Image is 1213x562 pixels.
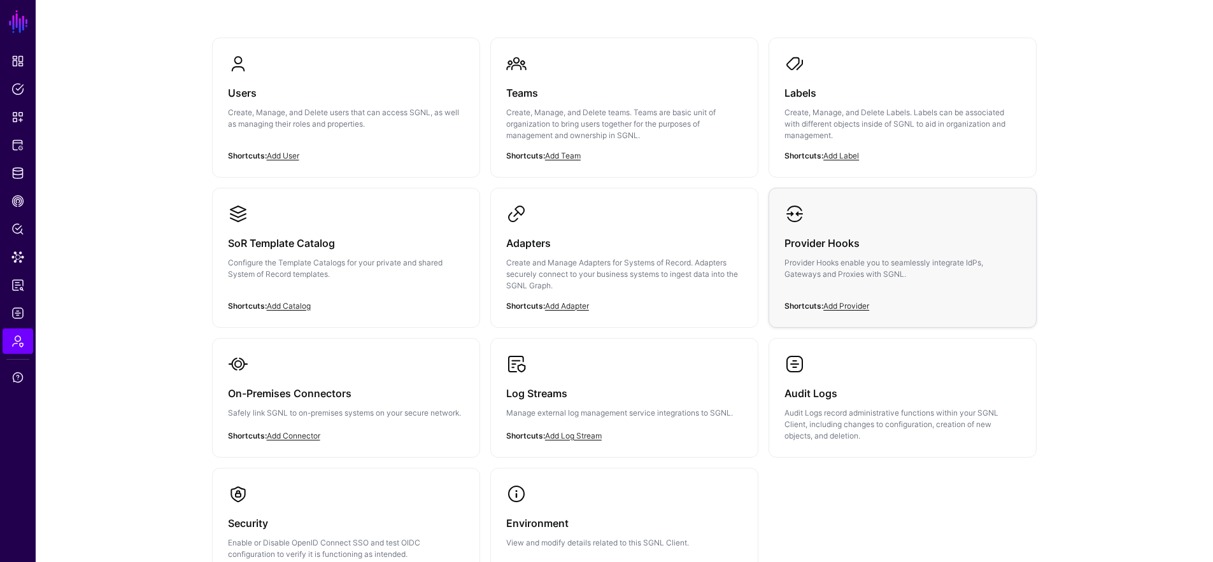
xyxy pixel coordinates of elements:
a: AdaptersCreate and Manage Adapters for Systems of Record. Adapters securely connect to your busin... [491,188,758,327]
strong: Shortcuts: [506,431,545,440]
h3: Labels [784,84,1021,102]
h3: Provider Hooks [784,234,1021,252]
strong: Shortcuts: [228,431,267,440]
p: Audit Logs record administrative functions within your SGNL Client, including changes to configur... [784,407,1021,442]
a: Protected Systems [3,132,33,158]
a: Data Lens [3,244,33,270]
span: Identity Data Fabric [11,167,24,179]
strong: Shortcuts: [506,301,545,311]
a: Policy Lens [3,216,33,242]
p: Create and Manage Adapters for Systems of Record. Adapters securely connect to your business syst... [506,257,742,292]
a: Identity Data Fabric [3,160,33,186]
span: Policy Lens [11,223,24,235]
a: TeamsCreate, Manage, and Delete teams. Teams are basic unit of organization to bring users togeth... [491,38,758,177]
a: Admin [3,328,33,354]
a: Dashboard [3,48,33,74]
h3: On-Premises Connectors [228,384,464,402]
a: Policies [3,76,33,102]
h3: Audit Logs [784,384,1021,402]
span: Snippets [11,111,24,123]
h3: Log Streams [506,384,742,402]
h3: SoR Template Catalog [228,234,464,252]
span: CAEP Hub [11,195,24,207]
a: LabelsCreate, Manage, and Delete Labels. Labels can be associated with different objects inside o... [769,38,1036,177]
p: Manage external log management service integrations to SGNL. [506,407,742,419]
h3: Security [228,514,464,532]
p: Create, Manage, and Delete teams. Teams are basic unit of organization to bring users together fo... [506,107,742,141]
h3: Users [228,84,464,102]
span: Data Lens [11,251,24,263]
p: View and modify details related to this SGNL Client. [506,537,742,549]
strong: Shortcuts: [784,151,823,160]
p: Safely link SGNL to on-premises systems on your secure network. [228,407,464,419]
a: Add User [267,151,299,160]
a: Add Catalog [267,301,311,311]
span: Policies [11,83,24,95]
span: Logs [11,307,24,320]
a: On-Premises ConnectorsSafely link SGNL to on-premises systems on your secure network. [213,339,479,454]
a: Audit LogsAudit Logs record administrative functions within your SGNL Client, including changes t... [769,339,1036,457]
strong: Shortcuts: [228,151,267,160]
span: Reports [11,279,24,292]
a: Snippets [3,104,33,130]
strong: Shortcuts: [506,151,545,160]
a: Reports [3,272,33,298]
a: Add Provider [823,301,869,311]
a: Add Label [823,151,859,160]
p: Enable or Disable OpenID Connect SSO and test OIDC configuration to verify it is functioning as i... [228,537,464,560]
p: Create, Manage, and Delete users that can access SGNL, as well as managing their roles and proper... [228,107,464,130]
a: Add Team [545,151,581,160]
a: UsersCreate, Manage, and Delete users that can access SGNL, as well as managing their roles and p... [213,38,479,165]
a: Add Adapter [545,301,589,311]
a: Add Connector [267,431,320,440]
span: Admin [11,335,24,348]
p: Create, Manage, and Delete Labels. Labels can be associated with different objects inside of SGNL... [784,107,1021,141]
span: Dashboard [11,55,24,67]
a: SoR Template CatalogConfigure the Template Catalogs for your private and shared System of Record ... [213,188,479,316]
span: Protected Systems [11,139,24,151]
a: Provider HooksProvider Hooks enable you to seamlessly integrate IdPs, Gateways and Proxies with S... [769,188,1036,316]
a: Log StreamsManage external log management service integrations to SGNL. [491,339,758,454]
a: Logs [3,300,33,326]
h3: Environment [506,514,742,532]
span: Support [11,371,24,384]
p: Provider Hooks enable you to seamlessly integrate IdPs, Gateways and Proxies with SGNL. [784,257,1021,280]
p: Configure the Template Catalogs for your private and shared System of Record templates. [228,257,464,280]
strong: Shortcuts: [784,301,823,311]
h3: Teams [506,84,742,102]
strong: Shortcuts: [228,301,267,311]
a: CAEP Hub [3,188,33,214]
a: Add Log Stream [545,431,602,440]
a: SGNL [8,8,29,36]
h3: Adapters [506,234,742,252]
